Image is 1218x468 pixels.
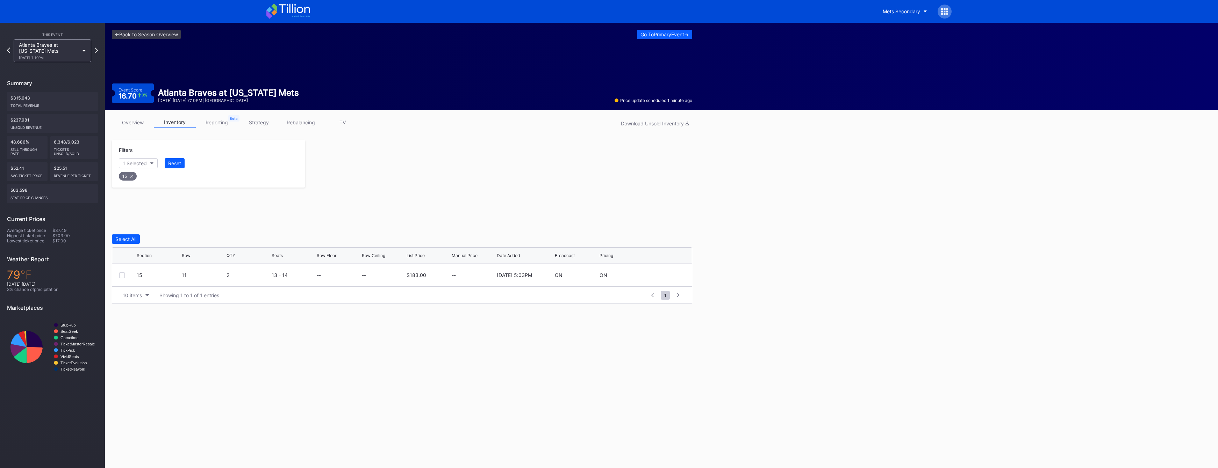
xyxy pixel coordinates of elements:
[227,253,235,258] div: QTY
[137,272,180,278] div: 15
[158,98,299,103] div: [DATE] [DATE] 7:10PM | [GEOGRAPHIC_DATA]
[10,171,44,178] div: Avg ticket price
[877,5,932,18] button: Mets Secondary
[142,93,147,97] div: 3 %
[272,272,315,278] div: 13 - 14
[362,253,385,258] div: Row Ceiling
[60,348,75,352] text: TickPick
[7,268,98,281] div: 79
[497,253,520,258] div: Date Added
[196,117,238,128] a: reporting
[7,80,98,87] div: Summary
[7,228,52,233] div: Average ticket price
[182,272,225,278] div: 11
[112,234,140,244] button: Select All
[60,342,95,346] text: TicketMasterResale
[52,228,98,233] div: $37.49
[182,253,191,258] div: Row
[119,87,142,93] div: Event Score
[7,304,98,311] div: Marketplaces
[280,117,322,128] a: rebalancing
[119,158,158,168] button: 1 Selected
[119,147,298,153] div: Filters
[555,272,563,278] div: ON
[154,117,196,128] a: inventory
[7,184,98,203] div: 503,598
[317,272,321,278] div: --
[272,253,283,258] div: Seats
[7,162,48,181] div: $52.41
[600,253,613,258] div: Pricing
[7,281,98,287] div: [DATE] [DATE]
[322,117,364,128] a: TV
[60,336,79,340] text: Gametime
[362,272,366,278] div: --
[10,193,94,200] div: seat price changes
[119,291,152,300] button: 10 items
[7,233,52,238] div: Highest ticket price
[60,329,78,334] text: SeatGeek
[60,367,85,371] text: TicketNetwork
[19,42,79,60] div: Atlanta Braves at [US_STATE] Mets
[7,92,98,111] div: $315,643
[883,8,920,14] div: Mets Secondary
[54,145,94,156] div: Tickets Unsold/Sold
[159,292,219,298] div: Showing 1 to 1 of 1 entries
[621,120,689,126] div: Download Unsold Inventory
[407,272,426,278] div: $183.00
[112,117,154,128] a: overview
[60,354,79,359] text: VividSeats
[497,272,532,278] div: [DATE] 5:03PM
[112,30,181,39] a: <-Back to Season Overview
[407,253,425,258] div: List Price
[168,160,181,166] div: Reset
[10,145,44,156] div: Sell Through Rate
[452,253,478,258] div: Manual Price
[640,31,689,37] div: Go To Primary Event ->
[158,88,299,98] div: Atlanta Braves at [US_STATE] Mets
[119,93,147,100] div: 16.70
[7,32,98,37] div: This Event
[10,123,94,130] div: Unsold Revenue
[661,291,670,300] span: 1
[115,236,136,242] div: Select All
[7,215,98,222] div: Current Prices
[60,361,87,365] text: TicketEvolution
[137,253,152,258] div: Section
[19,56,79,60] div: [DATE] 7:10PM
[615,98,692,103] div: Price update scheduled 1 minute ago
[165,158,185,168] button: Reset
[555,253,575,258] div: Broadcast
[452,272,495,278] div: --
[7,114,98,133] div: $237,981
[52,233,98,238] div: $703.00
[123,160,147,166] div: 1 Selected
[227,272,270,278] div: 2
[317,253,336,258] div: Row Floor
[60,323,76,327] text: StubHub
[637,30,692,39] button: Go ToPrimaryEvent->
[50,162,98,181] div: $25.51
[50,136,98,159] div: 6,348/6,023
[7,256,98,263] div: Weather Report
[238,117,280,128] a: strategy
[7,136,48,159] div: 48.686%
[7,238,52,243] div: Lowest ticket price
[617,119,692,128] button: Download Unsold Inventory
[7,287,98,292] div: 3 % chance of precipitation
[119,172,137,181] div: 15
[600,272,607,278] div: ON
[52,238,98,243] div: $17.00
[20,268,32,281] span: ℉
[10,101,94,108] div: Total Revenue
[123,292,142,298] div: 10 items
[54,171,94,178] div: Revenue per ticket
[7,316,98,378] svg: Chart title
